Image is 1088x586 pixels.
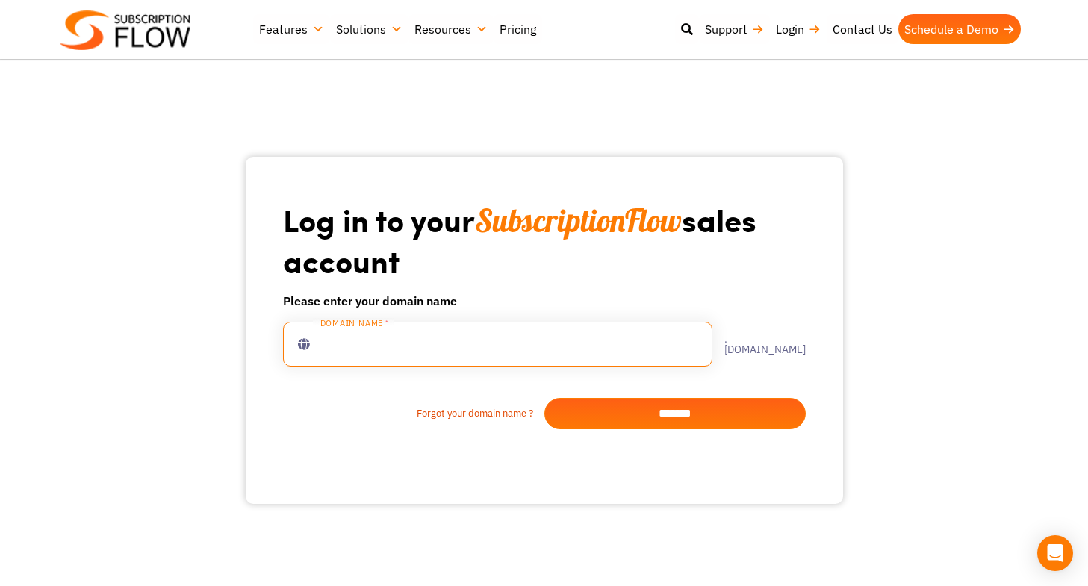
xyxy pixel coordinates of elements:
label: .[DOMAIN_NAME] [712,334,806,355]
a: Features [253,14,330,44]
a: Schedule a Demo [898,14,1021,44]
span: SubscriptionFlow [475,201,682,240]
a: Pricing [494,14,542,44]
a: Forgot your domain name ? [283,406,544,421]
img: Subscriptionflow [60,10,190,50]
a: Login [770,14,827,44]
h1: Log in to your sales account [283,200,806,280]
div: Open Intercom Messenger [1037,535,1073,571]
a: Contact Us [827,14,898,44]
a: Solutions [330,14,408,44]
h6: Please enter your domain name [283,292,806,310]
a: Resources [408,14,494,44]
a: Support [699,14,770,44]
